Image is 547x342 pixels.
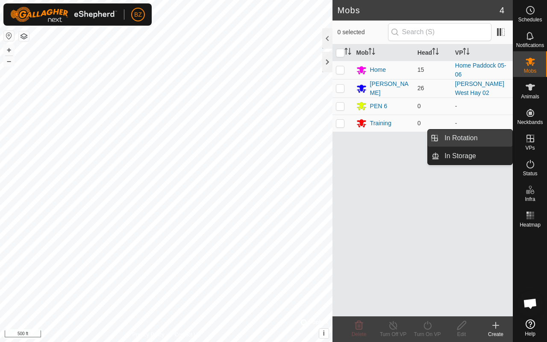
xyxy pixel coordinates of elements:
a: Privacy Policy [132,331,165,339]
span: 0 [418,120,421,127]
button: + [4,45,14,55]
p-sorticon: Activate to sort [463,49,470,56]
span: Schedules [518,17,542,22]
input: Search (S) [388,23,491,41]
button: Map Layers [19,31,29,41]
img: Gallagher Logo [10,7,117,22]
a: In Storage [439,147,512,165]
p-sorticon: Activate to sort [432,49,439,56]
div: Edit [444,330,479,338]
a: Open chat [518,291,543,316]
span: BZ [134,10,142,19]
a: [PERSON_NAME] West Hay 02 [455,80,504,96]
span: Notifications [516,43,544,48]
span: Mobs [524,68,536,74]
div: PEN 6 [370,102,387,111]
a: In Rotation [439,130,512,147]
div: Turn Off VP [376,330,410,338]
span: In Storage [444,151,476,161]
a: Home Paddock 05-06 [455,62,506,78]
li: In Storage [428,147,512,165]
td: - [452,97,513,115]
span: Animals [521,94,539,99]
span: 26 [418,85,424,91]
div: [PERSON_NAME] [370,80,411,97]
h2: Mobs [338,5,500,15]
p-sorticon: Activate to sort [368,49,375,56]
button: i [319,329,329,338]
span: In Rotation [444,133,477,143]
span: VPs [525,145,535,150]
td: - [452,115,513,132]
span: i [323,330,324,337]
div: Turn On VP [410,330,444,338]
span: Help [525,331,535,336]
span: 15 [418,66,424,73]
div: Create [479,330,513,338]
button: – [4,56,14,66]
a: Help [513,316,547,340]
th: Head [414,44,452,61]
div: Training [370,119,391,128]
p-sorticon: Activate to sort [344,49,351,56]
span: Delete [352,331,367,337]
th: VP [452,44,513,61]
span: 0 [418,103,421,109]
span: Neckbands [517,120,543,125]
span: Status [523,171,537,176]
span: 0 selected [338,28,388,37]
span: Heatmap [520,222,541,227]
a: Contact Us [174,331,200,339]
span: Infra [525,197,535,202]
button: Reset Map [4,31,14,41]
li: In Rotation [428,130,512,147]
div: Home [370,65,386,74]
span: 4 [500,4,504,17]
th: Mob [353,44,414,61]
